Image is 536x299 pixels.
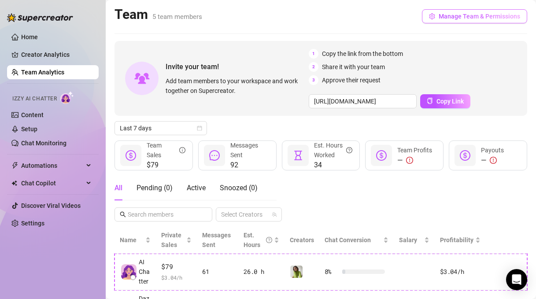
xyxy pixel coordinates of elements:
th: Name [115,227,156,254]
span: Private Sales [161,232,181,248]
div: Est. Hours Worked [314,140,353,160]
span: Payouts [481,147,504,154]
a: Creator Analytics [21,48,92,62]
span: Last 7 days [120,122,202,135]
span: Active [187,184,206,192]
span: 8 % [325,267,339,277]
div: Est. Hours [244,230,272,250]
img: izzy-ai-chatter-avatar-DDCN_rTZ.svg [121,264,137,280]
span: 3 [309,75,318,85]
span: Chat Copilot [21,176,84,190]
span: question-circle [346,140,352,160]
div: Team Sales [147,140,185,160]
span: Invite your team! [166,61,309,72]
img: logo-BBDzfeDw.svg [7,13,73,22]
div: All [115,183,122,193]
span: Profitability [440,236,473,244]
div: 61 [202,267,233,277]
span: dollar-circle [126,150,136,161]
span: message [209,150,220,161]
img: AI Chatter [60,91,74,104]
span: search [120,211,126,218]
span: setting [429,13,435,19]
span: 1 [309,49,318,59]
div: $3.04 /h [440,267,481,277]
a: Chat Monitoring [21,140,67,147]
span: 92 [230,160,269,170]
span: info-circle [179,140,185,160]
span: exclamation-circle [406,157,413,164]
span: Share it with your team [322,62,385,72]
span: Add team members to your workspace and work together on Supercreator. [166,76,305,96]
span: dollar-circle [460,150,470,161]
button: Manage Team & Permissions [422,9,527,23]
a: Team Analytics [21,69,64,76]
h2: Team [115,6,202,23]
a: Discover Viral Videos [21,202,81,209]
span: Copy the link from the bottom [322,49,403,59]
a: Home [21,33,38,41]
span: exclamation-circle [490,157,497,164]
span: Team Profits [397,147,432,154]
button: Copy Link [420,94,470,108]
span: 5 team members [152,13,202,21]
div: — [481,155,504,166]
span: Salary [399,236,417,244]
span: question-circle [266,230,272,250]
div: 26.0 h [244,267,279,277]
span: Messages Sent [230,142,258,159]
span: $79 [161,262,191,272]
span: AI Chatter [139,257,151,286]
img: Amaia [290,266,303,278]
span: Automations [21,159,84,173]
span: team [272,212,277,217]
div: — [397,155,432,166]
span: Manage Team & Permissions [439,13,520,20]
span: calendar [197,126,202,131]
span: thunderbolt [11,162,18,169]
span: $ 3.04 /h [161,273,191,282]
span: hourglass [293,150,303,161]
div: Open Intercom Messenger [506,269,527,290]
span: Snoozed ( 0 ) [220,184,258,192]
div: Pending ( 0 ) [137,183,173,193]
span: 2 [309,62,318,72]
span: Approve their request [322,75,381,85]
img: Chat Copilot [11,180,17,186]
span: Name [120,235,144,245]
span: Chat Conversion [325,236,371,244]
a: Content [21,111,44,118]
span: copy [427,98,433,104]
span: Messages Sent [202,232,231,248]
th: Creators [285,227,319,254]
span: $79 [147,160,185,170]
span: Izzy AI Chatter [12,95,57,103]
span: dollar-circle [376,150,387,161]
input: Search members [128,210,200,219]
a: Settings [21,220,44,227]
span: Copy Link [436,98,464,105]
a: Setup [21,126,37,133]
span: 34 [314,160,353,170]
